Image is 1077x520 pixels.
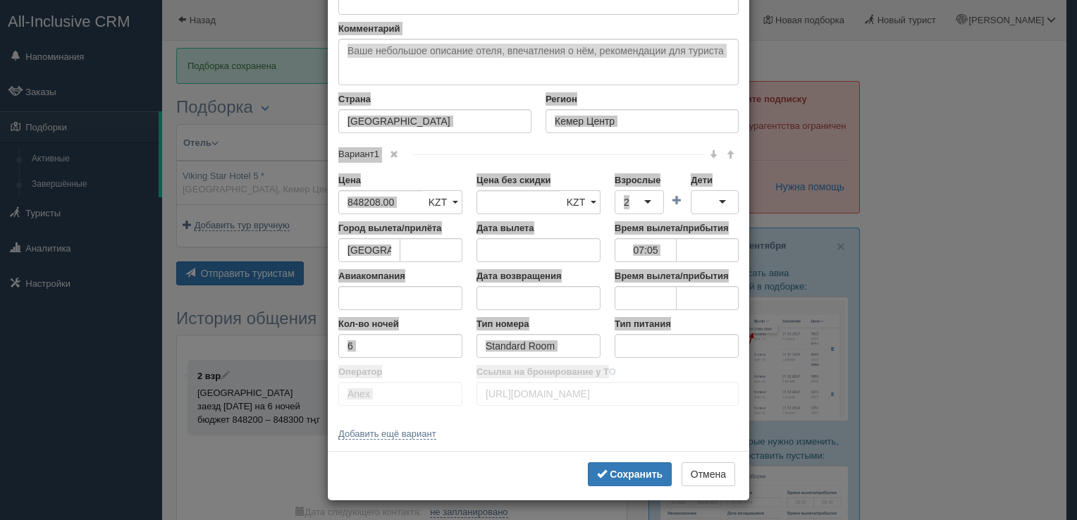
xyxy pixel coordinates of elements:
[476,365,739,378] label: Ссылка на бронирование у ТО
[338,173,462,187] label: Цена
[588,462,672,486] button: Сохранить
[429,197,447,208] span: KZT
[338,149,413,159] span: Вариант
[476,317,601,330] label: Тип номера
[338,365,462,378] label: Оператор
[615,317,739,330] label: Тип питания
[682,462,735,486] button: Отмена
[476,173,601,187] label: Цена без скидки
[546,92,739,106] label: Регион
[691,173,739,187] label: Дети
[338,92,531,106] label: Страна
[567,197,585,208] span: KZT
[624,195,629,209] div: 2
[338,22,739,35] label: Комментарий
[338,317,462,330] label: Кол-во ночей
[338,269,462,283] label: Авиакомпания
[422,190,462,214] a: KZT
[610,469,663,480] b: Сохранить
[476,221,601,235] label: Дата вылета
[476,269,601,283] label: Дата возвращения
[560,190,601,214] a: KZT
[338,428,436,440] a: Добавить ещё вариант
[615,173,664,187] label: Взрослые
[338,221,462,235] label: Город вылета/прилёта
[615,269,739,283] label: Время вылета/прибытия
[615,221,739,235] label: Время вылета/прибытия
[374,149,379,159] span: 1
